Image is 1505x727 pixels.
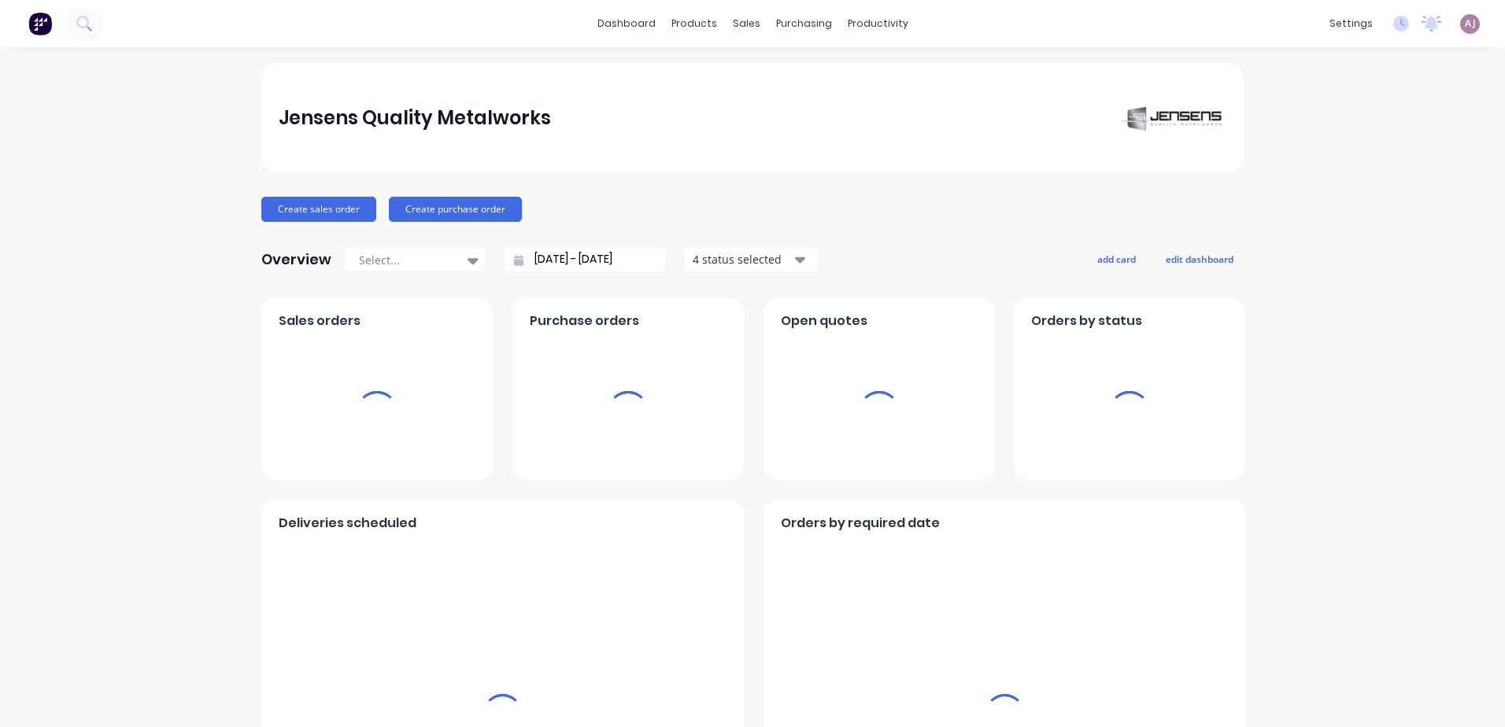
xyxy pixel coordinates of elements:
div: purchasing [768,12,840,35]
span: Purchase orders [530,312,639,330]
button: Create purchase order [389,197,522,222]
button: 4 status selected [684,248,818,271]
span: Open quotes [781,312,867,330]
button: edit dashboard [1156,249,1244,269]
span: Orders by required date [781,514,940,533]
img: Jensens Quality Metalworks [1116,101,1226,135]
div: sales [725,12,768,35]
button: add card [1087,249,1146,269]
a: dashboard [590,12,664,35]
div: products [664,12,725,35]
span: Deliveries scheduled [279,514,416,533]
span: Orders by status [1031,312,1142,330]
button: Create sales order [261,197,376,222]
img: Factory [28,12,52,35]
div: 4 status selected [693,251,792,268]
span: Sales orders [279,312,361,330]
div: settings [1322,12,1381,35]
div: productivity [840,12,916,35]
div: Overview [261,244,331,275]
div: Jensens Quality Metalworks [279,102,551,134]
span: AJ [1465,17,1476,31]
